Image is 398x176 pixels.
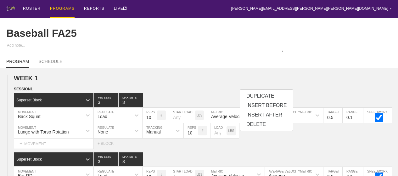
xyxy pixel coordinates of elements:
div: Average Velocity [211,114,244,119]
span: + [20,141,22,146]
input: Any [210,123,227,138]
div: ▼ [390,7,392,11]
div: INSERT AFTER [240,110,293,120]
div: Superset Block [16,157,42,162]
img: logo [6,6,15,11]
input: Any [169,108,195,123]
span: WEEK 1 [14,75,38,82]
p: LBS [197,114,203,117]
div: None [98,129,108,134]
input: None [119,152,143,166]
div: Manual [146,129,161,134]
div: Superset Block [16,98,42,102]
input: None [119,93,143,107]
div: + BLOCK [98,141,120,146]
p: # [160,114,162,117]
div: Lunge with Torso Rotation [18,129,69,134]
iframe: Chat Widget [285,103,398,176]
p: LBS [228,129,234,133]
a: SCHEDULE [38,59,62,67]
a: PROGRAM [6,59,29,68]
span: SESSION 1 [14,87,33,91]
div: INSERT BEFORE [240,101,293,110]
div: DUPLICATE [240,91,293,101]
div: Load [98,114,107,119]
p: # [202,129,204,133]
div: MOVEMENT [14,139,94,149]
div: DELETE [240,120,293,129]
div: Back Squat [18,114,41,119]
